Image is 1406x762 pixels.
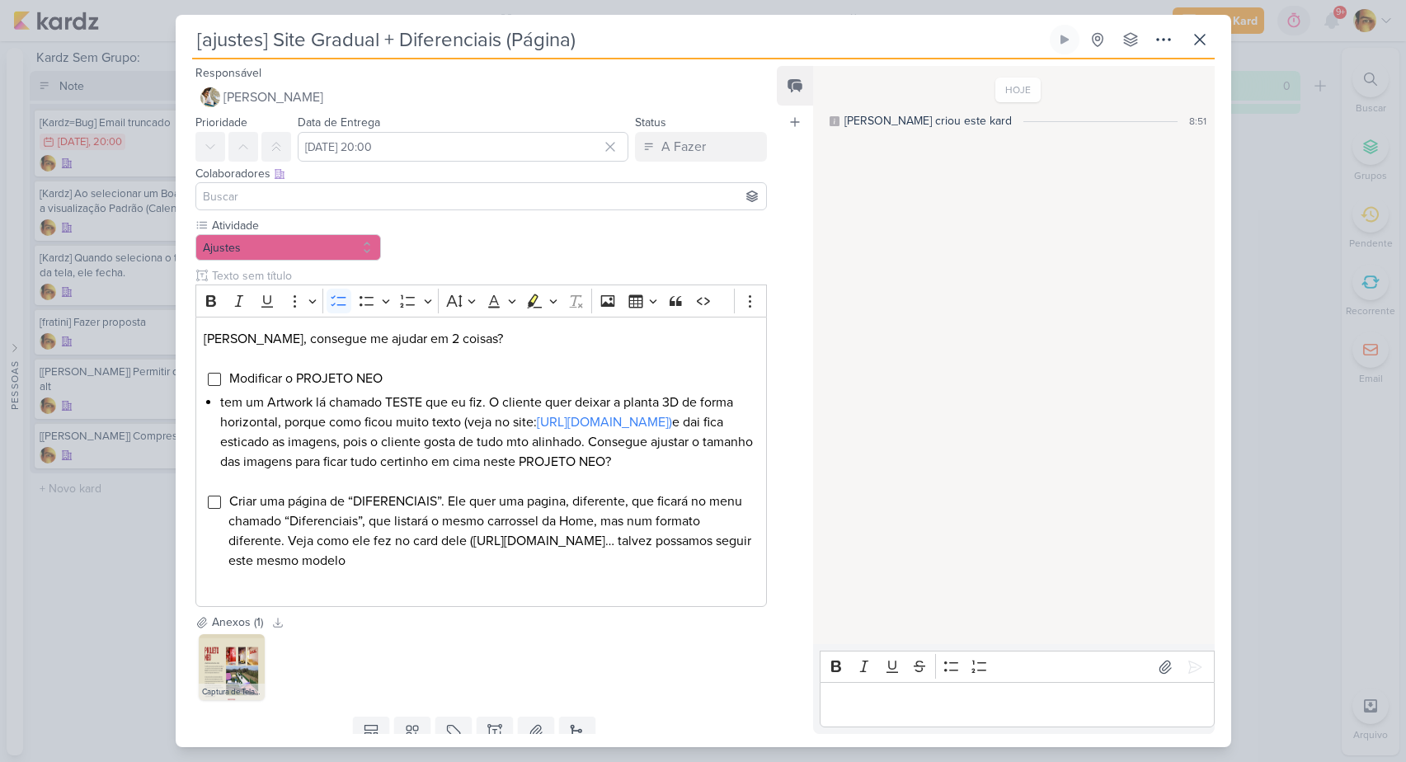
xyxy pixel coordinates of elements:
[220,393,758,472] li: tem um Artwork lá chamado TESTE que eu fiz. O cliente quer deixar a planta 3D de forma horizontal...
[635,115,666,129] label: Status
[195,165,768,182] div: Colaboradores
[199,684,265,700] div: Captura de Tela [DATE] 08.55.41.png
[195,285,768,317] div: Editor toolbar
[229,370,383,387] span: Modificar o PROJETO NEO
[200,186,764,206] input: Buscar
[195,234,382,261] button: Ajustes
[298,115,380,129] label: Data de Entrega
[537,414,672,430] a: [URL][DOMAIN_NAME])
[844,112,1012,129] div: Leandro criou este kard
[199,634,265,700] img: WKc1k0AJ3eZ7VEaRjtOl2VIvKp4z1W-metaQ2FwdHVyYSBkZSBUZWxhIDIwMjUtMTAtMTMgYcyAcyAwOC41NS40MS5wbmc=-.png
[195,115,247,129] label: Prioridade
[228,493,751,569] span: Criar uma página de “DIFERENCIAIS”. Ele quer uma pagina, diferente, que ficará no menu chamado “D...
[212,614,263,631] div: Anexos (1)
[210,217,382,234] label: Atividade
[1058,33,1071,46] div: Ligar relógio
[209,267,768,285] input: Texto sem título
[195,66,261,80] label: Responsável
[661,137,706,157] div: A Fazer
[820,682,1214,727] div: Editor editing area: main
[830,116,839,126] div: Este log é visível à todos no kard
[635,132,767,162] button: A Fazer
[195,82,768,112] button: [PERSON_NAME]
[1189,114,1206,129] div: 8:51
[820,651,1214,683] div: Editor toolbar
[192,25,1046,54] input: Kard Sem Título
[195,317,768,608] div: Editor editing area: main
[204,329,758,349] p: [PERSON_NAME], consegue me ajudar em 2 coisas?
[298,132,629,162] input: Select a date
[223,87,323,107] span: [PERSON_NAME]
[200,87,220,107] img: Raphael Simas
